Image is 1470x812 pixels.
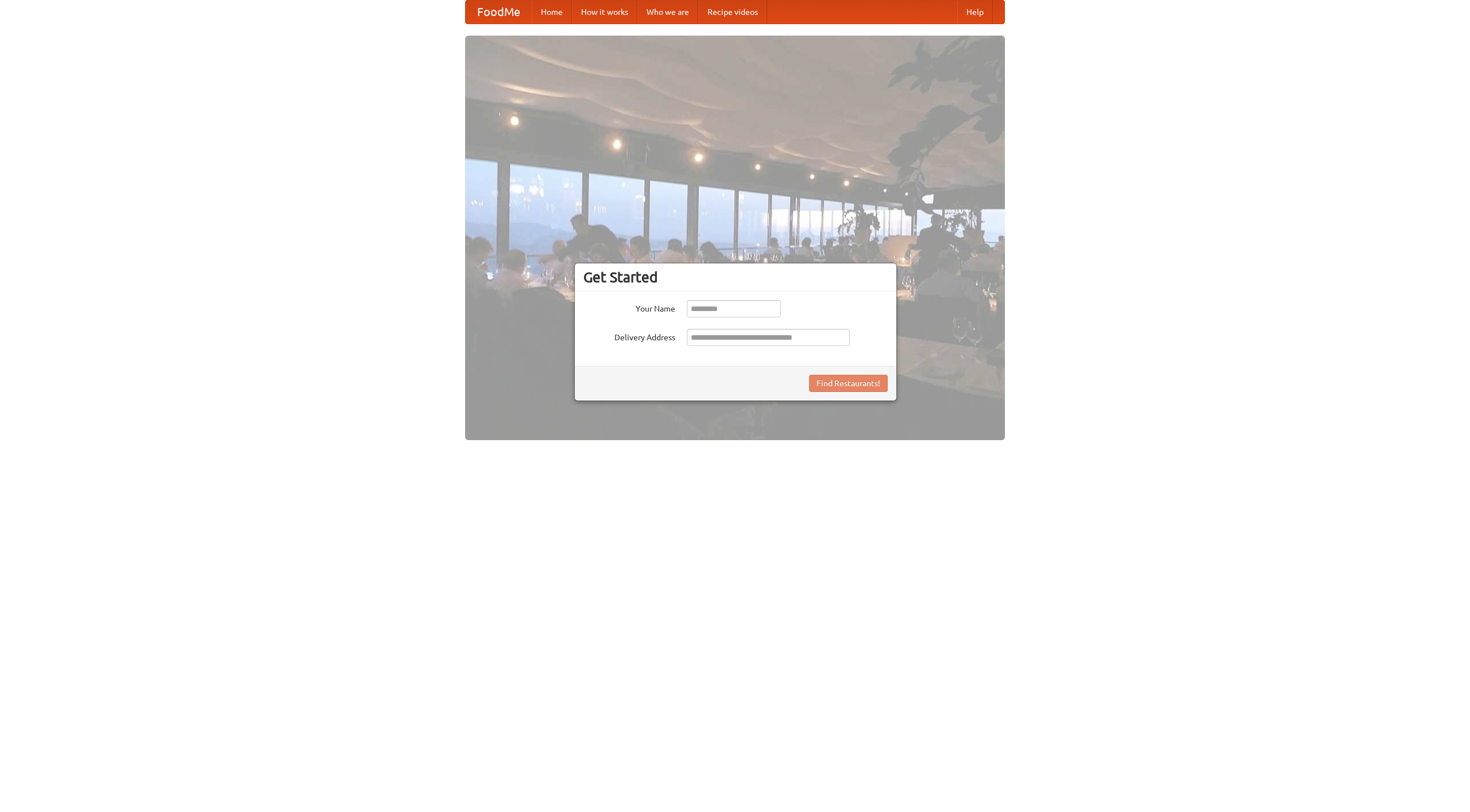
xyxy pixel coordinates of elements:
a: Who we are [637,1,698,24]
a: FoodMe [466,1,532,24]
a: Help [957,1,993,24]
label: Delivery Address [583,329,675,343]
a: How it works [572,1,637,24]
button: Find Restaurants! [809,375,888,392]
a: Home [532,1,572,24]
label: Your Name [583,300,675,314]
a: Recipe videos [698,1,767,24]
h3: Get Started [583,269,888,286]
